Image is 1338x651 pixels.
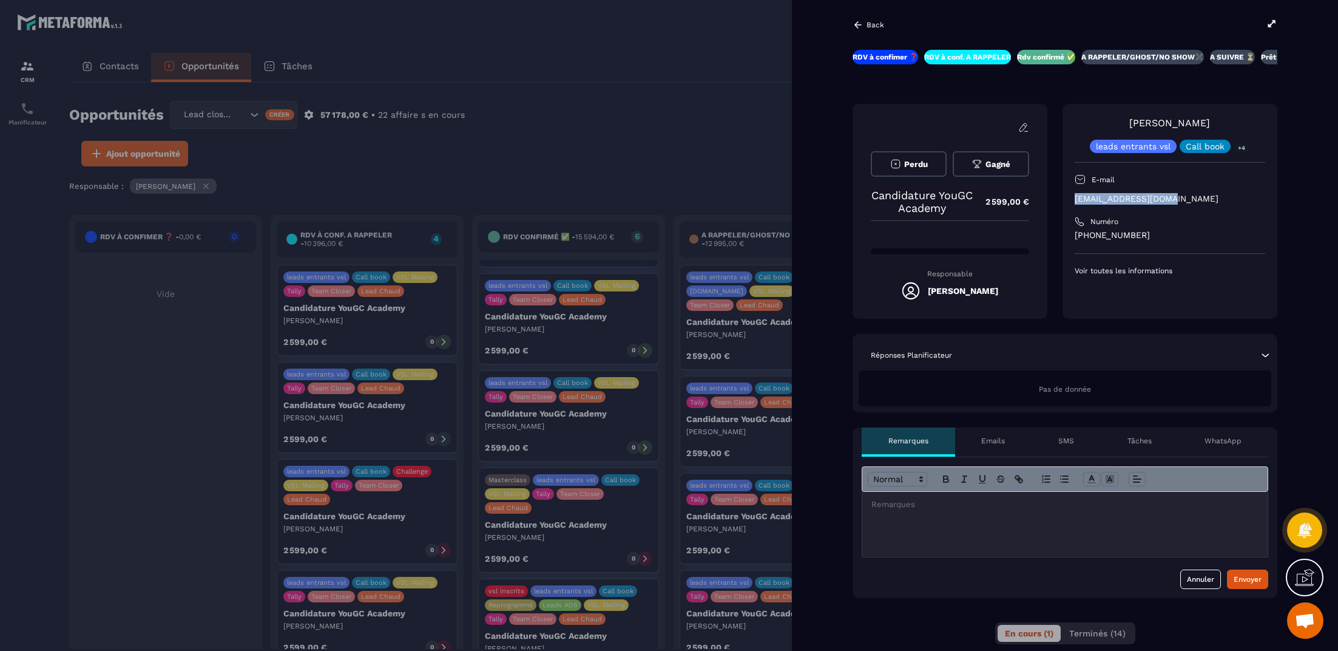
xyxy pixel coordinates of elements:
p: Responsable [871,270,1029,278]
p: Numéro [1090,217,1118,227]
p: leads entrants vsl [1096,142,1171,151]
p: E-mail [1092,175,1115,185]
button: En cours (1) [998,625,1061,642]
button: Perdu [871,151,947,177]
a: [PERSON_NAME] [1129,117,1210,129]
p: Emails [981,436,1005,446]
div: Envoyer [1234,573,1262,585]
p: Tâches [1127,436,1152,446]
span: Perdu [904,160,928,169]
div: Ouvrir le chat [1287,602,1323,639]
button: Annuler [1180,570,1221,589]
p: Réponses Planificateur [871,350,952,360]
p: WhatsApp [1205,436,1242,446]
p: Remarques [888,436,928,446]
h5: [PERSON_NAME] [928,286,998,296]
button: Envoyer [1227,570,1268,589]
button: Terminés (14) [1062,625,1133,642]
p: [PHONE_NUMBER] [1075,230,1265,241]
p: Voir toutes les informations [1075,266,1265,276]
span: Gagné [985,160,1010,169]
span: Pas de donnée [1039,385,1091,394]
p: Call book [1186,142,1225,151]
p: 2 599,00 € [973,190,1029,214]
p: [EMAIL_ADDRESS][DOMAIN_NAME] [1075,193,1265,205]
button: Gagné [953,151,1029,177]
p: +4 [1234,141,1249,154]
p: Candidature YouGC Academy [871,189,973,214]
span: Terminés (14) [1069,629,1126,638]
span: En cours (1) [1005,629,1053,638]
p: SMS [1058,436,1074,446]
